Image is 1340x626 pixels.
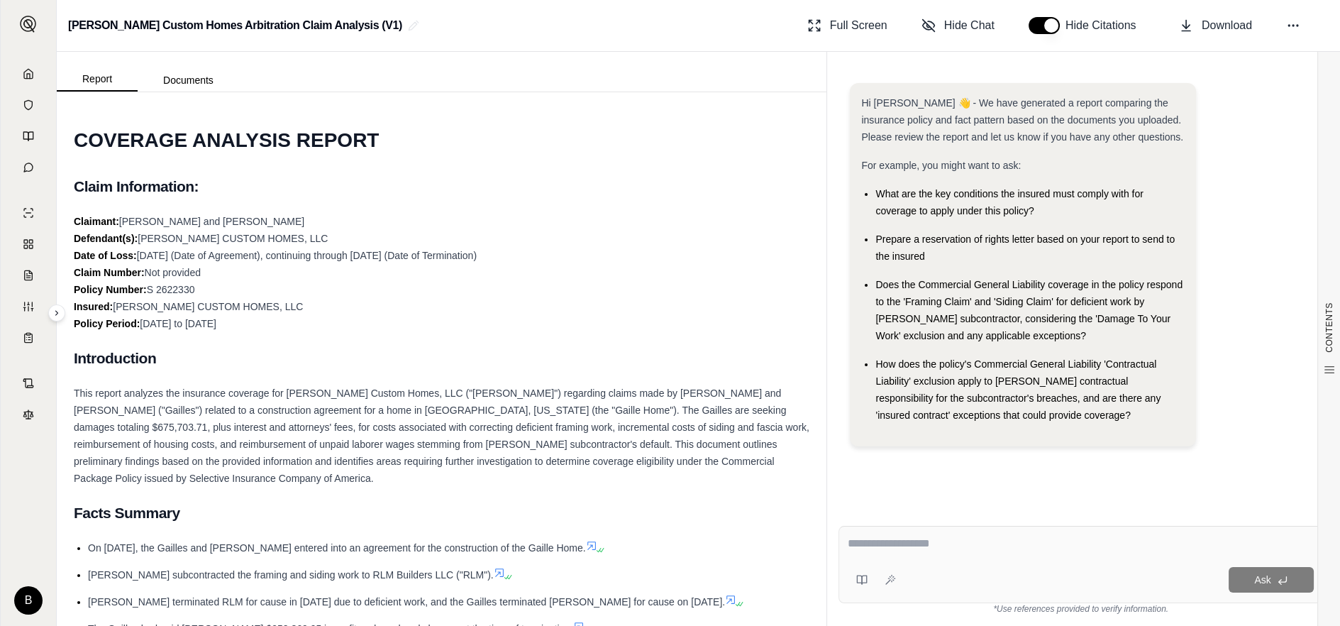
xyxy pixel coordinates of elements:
a: Contract Analysis [9,369,48,397]
button: Report [57,67,138,92]
span: On [DATE], the Gailles and [PERSON_NAME] entered into an agreement for the construction of the Ga... [88,542,586,554]
span: [PERSON_NAME] and [PERSON_NAME] [119,216,304,227]
h1: COVERAGE ANALYSIS REPORT [74,121,809,160]
a: Single Policy [9,199,48,227]
span: [PERSON_NAME] terminated RLM for cause in [DATE] due to deficient work, and the Gailles terminate... [88,596,725,608]
span: S 2622330 [147,284,195,295]
h2: Facts Summary [74,498,809,528]
strong: Defendant(s): [74,233,138,244]
a: Chat [9,153,48,182]
span: Hide Citations [1065,17,1145,34]
button: Documents [138,69,239,92]
a: Custom Report [9,292,48,321]
span: [PERSON_NAME] CUSTOM HOMES, LLC [113,301,303,312]
span: For example, you might want to ask: [861,160,1021,171]
span: CONTENTS [1324,302,1335,353]
a: Legal Search Engine [9,400,48,429]
span: Does the Commercial General Liability coverage in the policy respond to the 'Framing Claim' and '... [875,279,1183,341]
a: Prompt Library [9,122,48,150]
strong: Date of Loss: [74,250,137,261]
h2: [PERSON_NAME] Custom Homes Arbitration Claim Analysis (V1) [68,13,402,38]
a: Claim Coverage [9,261,48,290]
span: Not provided [145,267,201,278]
div: *Use references provided to verify information. [838,603,1323,615]
span: This report analyzes the insurance coverage for [PERSON_NAME] Custom Homes, LLC ("[PERSON_NAME]")... [74,388,809,484]
h2: Claim Information: [74,172,809,202]
span: Ask [1254,574,1270,586]
span: Download [1202,17,1252,34]
button: Hide Chat [916,11,1000,40]
button: Full Screen [802,11,893,40]
h2: Introduction [74,344,809,373]
div: B [14,586,43,615]
span: [DATE] to [DATE] [140,318,216,329]
img: Expand sidebar [20,16,37,33]
span: Hi [PERSON_NAME] 👋 - We have generated a report comparing the insurance policy and fact pattern b... [861,97,1183,143]
a: Home [9,60,48,88]
button: Expand sidebar [48,304,65,322]
span: [PERSON_NAME] CUSTOM HOMES, LLC [138,233,328,244]
span: [PERSON_NAME] subcontracted the framing and siding work to RLM Builders LLC ("RLM"). [88,569,494,581]
a: Policy Comparisons [9,230,48,258]
a: Coverage Table [9,324,48,352]
strong: Claim Number: [74,267,145,278]
a: Documents Vault [9,91,48,119]
strong: Insured: [74,301,113,312]
button: Expand sidebar [14,10,43,38]
strong: Claimant: [74,216,119,227]
strong: Policy Number: [74,284,147,295]
span: Full Screen [830,17,887,34]
span: Prepare a reservation of rights letter based on your report to send to the insured [875,234,1175,262]
span: Hide Chat [944,17,995,34]
span: [DATE] (Date of Agreement), continuing through [DATE] (Date of Termination) [137,250,477,261]
button: Download [1173,11,1258,40]
span: What are the key conditions the insured must comply with for coverage to apply under this policy? [875,188,1143,216]
span: How does the policy's Commercial General Liability 'Contractual Liability' exclusion apply to [PE... [875,358,1161,421]
strong: Policy Period: [74,318,140,329]
button: Ask [1229,567,1314,593]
